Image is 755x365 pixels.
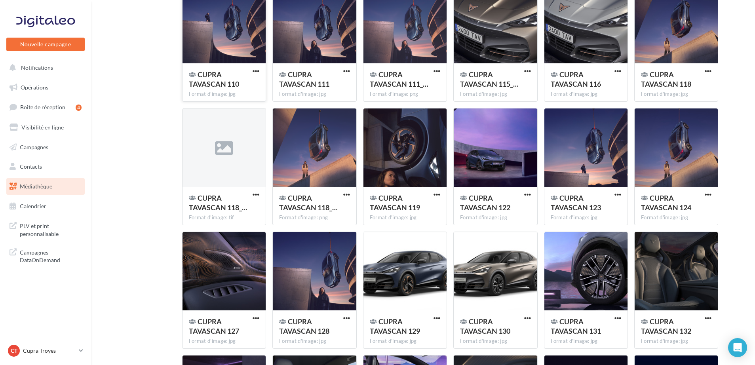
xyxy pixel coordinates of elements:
[551,91,621,98] div: Format d'image: jpg
[370,214,440,221] div: Format d'image: jpg
[6,38,85,51] button: Nouvelle campagne
[460,214,531,221] div: Format d'image: jpg
[23,347,76,355] p: Cupra Troyes
[20,247,82,264] span: Campagnes DataOnDemand
[641,214,711,221] div: Format d'image: jpg
[189,91,259,98] div: Format d'image: jpg
[5,158,86,175] a: Contacts
[5,178,86,195] a: Médiathèque
[5,244,86,267] a: Campagnes DataOnDemand
[20,143,48,150] span: Campagnes
[20,104,65,110] span: Boîte de réception
[5,198,86,215] a: Calendrier
[5,217,86,241] a: PLV et print personnalisable
[551,338,621,345] div: Format d'image: jpg
[5,79,86,96] a: Opérations
[551,214,621,221] div: Format d'image: jpg
[5,59,83,76] button: Notifications
[370,91,440,98] div: Format d'image: png
[20,221,82,238] span: PLV et print personnalisable
[370,70,428,88] span: CUPRA TAVASCAN 111_BOOST_300
[21,124,64,131] span: Visibilité en ligne
[460,91,531,98] div: Format d'image: jpg
[551,70,601,88] span: CUPRA TAVASCAN 116
[76,105,82,111] div: 4
[551,194,601,212] span: CUPRA TAVASCAN 123
[641,70,691,88] span: CUPRA TAVASCAN 118
[370,317,420,335] span: CUPRA TAVASCAN 129
[279,194,338,212] span: CUPRA TAVASCAN 118_300
[279,317,329,335] span: CUPRA TAVASCAN 128
[460,338,531,345] div: Format d'image: jpg
[189,70,239,88] span: CUPRA TAVASCAN 110
[21,84,48,91] span: Opérations
[20,183,52,190] span: Médiathèque
[370,338,440,345] div: Format d'image: jpg
[460,317,510,335] span: CUPRA TAVASCAN 130
[460,194,510,212] span: CUPRA TAVASCAN 122
[728,338,747,357] div: Open Intercom Messenger
[6,343,85,358] a: CT Cupra Troyes
[20,163,42,170] span: Contacts
[279,91,350,98] div: Format d'image: jpg
[641,194,691,212] span: CUPRA TAVASCAN 124
[641,338,711,345] div: Format d'image: jpg
[5,139,86,156] a: Campagnes
[279,70,329,88] span: CUPRA TAVASCAN 111
[370,194,420,212] span: CUPRA TAVASCAN 119
[279,214,350,221] div: Format d'image: png
[189,214,259,221] div: Format d'image: tif
[5,99,86,116] a: Boîte de réception4
[189,317,239,335] span: CUPRA TAVASCAN 127
[11,347,17,355] span: CT
[189,338,259,345] div: Format d'image: jpg
[641,91,711,98] div: Format d'image: jpg
[279,338,350,345] div: Format d'image: jpg
[20,203,46,209] span: Calendrier
[5,119,86,136] a: Visibilité en ligne
[460,70,519,88] span: CUPRA TAVASCAN 115_Atacama Desert
[21,64,53,71] span: Notifications
[189,194,247,212] span: CUPRA TAVASCAN 118_300
[551,317,601,335] span: CUPRA TAVASCAN 131
[641,317,691,335] span: CUPRA TAVASCAN 132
